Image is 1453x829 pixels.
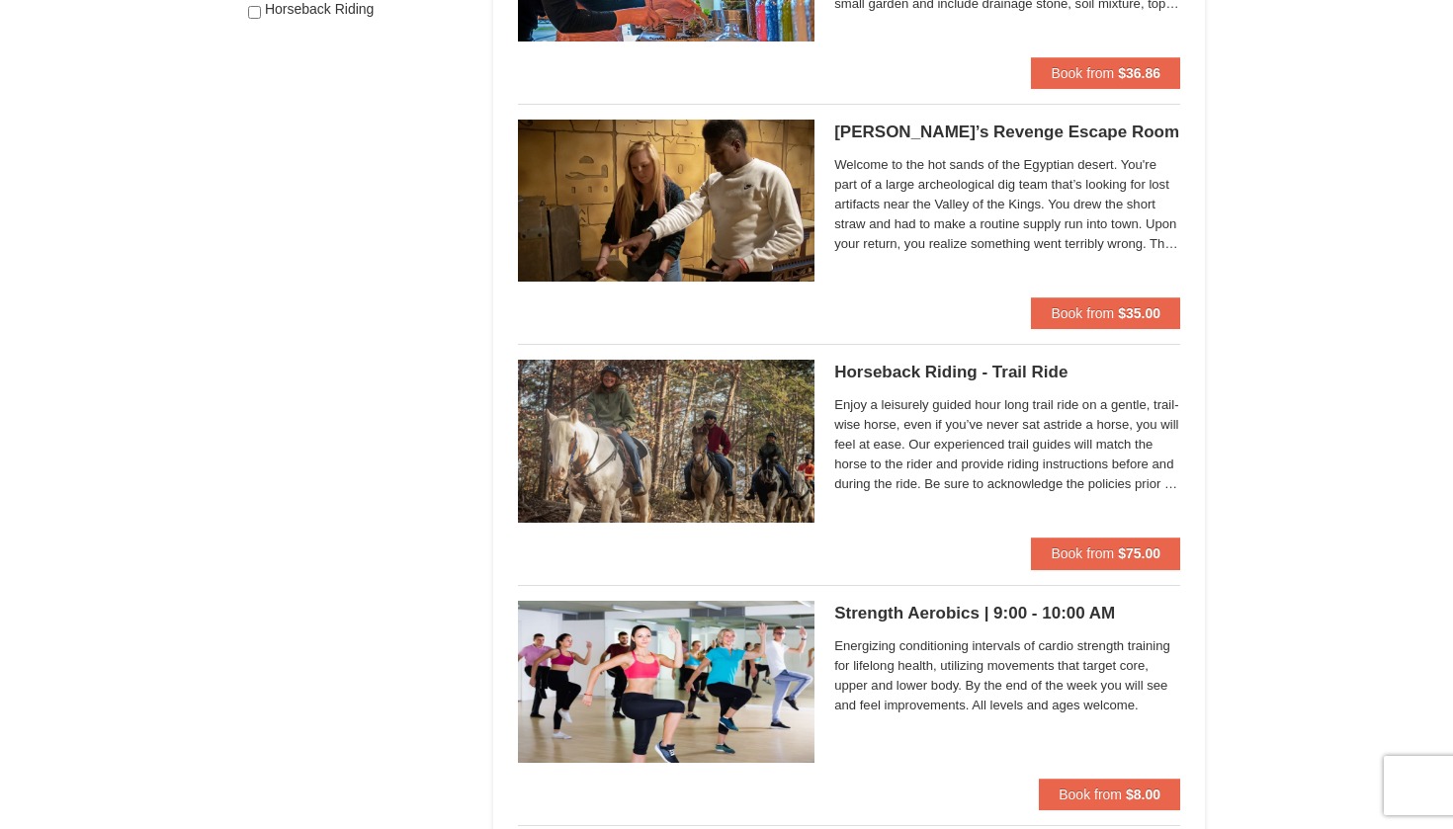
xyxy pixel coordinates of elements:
[1051,65,1114,81] span: Book from
[834,604,1180,623] h5: Strength Aerobics | 9:00 - 10:00 AM
[518,601,814,763] img: 6619873-743-43c5cba0.jpeg
[1118,545,1160,561] strong: $75.00
[1051,305,1114,321] span: Book from
[265,1,375,17] span: Horseback Riding
[1126,787,1160,802] strong: $8.00
[834,636,1180,715] span: Energizing conditioning intervals of cardio strength training for lifelong health, utilizing move...
[1118,65,1160,81] strong: $36.86
[834,155,1180,254] span: Welcome to the hot sands of the Egyptian desert. You're part of a large archeological dig team th...
[1031,297,1180,329] button: Book from $35.00
[834,363,1180,382] h5: Horseback Riding - Trail Ride
[1059,787,1122,802] span: Book from
[1039,779,1180,810] button: Book from $8.00
[1051,545,1114,561] span: Book from
[834,395,1180,494] span: Enjoy a leisurely guided hour long trail ride on a gentle, trail-wise horse, even if you’ve never...
[518,360,814,522] img: 21584748-79-4e8ac5ed.jpg
[518,120,814,282] img: 6619913-405-76dfcace.jpg
[1031,538,1180,569] button: Book from $75.00
[834,123,1180,142] h5: [PERSON_NAME]’s Revenge Escape Room
[1118,305,1160,321] strong: $35.00
[1031,57,1180,89] button: Book from $36.86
